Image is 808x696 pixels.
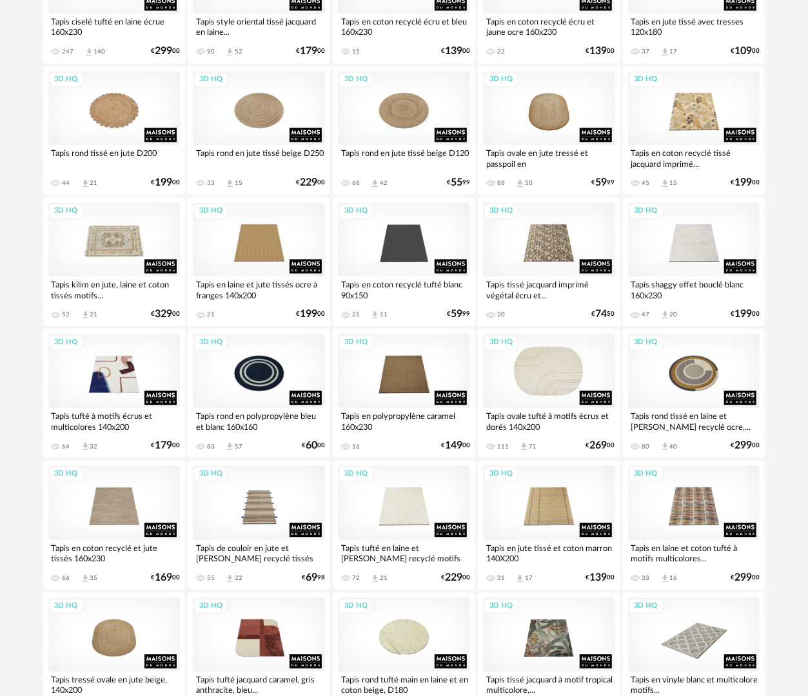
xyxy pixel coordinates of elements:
div: 3D HQ [629,72,664,88]
div: 32 [90,443,98,450]
div: € 00 [151,574,180,582]
a: 3D HQ Tapis rond en jute tissé beige D250 33 Download icon 15 €22900 [188,66,330,195]
div: 15 [352,48,360,55]
span: Download icon [660,574,670,583]
div: 3D HQ [629,334,664,351]
div: 80 [642,443,650,450]
span: 329 [155,310,172,318]
span: 109 [734,47,752,55]
div: Tapis rond en jute tissé beige D250 [193,145,325,171]
span: Download icon [225,47,235,57]
div: 3D HQ [484,72,518,88]
div: 247 [63,48,74,55]
span: Download icon [660,47,670,57]
span: 139 [445,47,462,55]
span: 59 [596,179,607,187]
span: Download icon [84,47,94,57]
div: 71 [529,443,537,450]
div: 72 [352,574,360,582]
div: 17 [670,48,678,55]
span: Download icon [370,574,380,583]
div: 88 [497,179,505,187]
div: € 00 [731,441,760,450]
div: Tapis kilim en jute, laine et coton tissés motifs... [48,276,181,302]
div: 3D HQ [49,466,84,482]
div: Tapis tissé jacquard imprimé végétal écru et... [483,276,615,302]
div: 3D HQ [339,203,373,219]
div: 3D HQ [629,466,664,482]
div: € 00 [151,441,180,450]
div: 3D HQ [339,334,373,351]
div: € 00 [151,47,180,55]
div: 83 [207,443,215,450]
div: 47 [642,311,650,318]
span: 299 [734,574,752,582]
div: € 00 [731,310,760,318]
span: 229 [300,179,317,187]
div: € 99 [447,179,470,187]
span: 269 [590,441,607,450]
div: € 00 [586,47,615,55]
div: 20 [497,311,505,318]
div: 3D HQ [484,598,518,614]
div: Tapis tufté à motifs écrus et multicolores 140x200 [48,408,181,434]
div: Tapis rond en jute tissé beige D120 [338,145,470,171]
div: 42 [380,179,388,187]
div: 40 [670,443,678,450]
div: € 00 [731,47,760,55]
div: 22 [497,48,505,55]
div: 3D HQ [193,72,228,88]
div: 64 [63,443,70,450]
div: € 00 [296,310,325,318]
div: € 00 [302,441,325,450]
div: 11 [380,311,388,318]
div: 21 [207,311,215,318]
div: € 50 [592,310,615,318]
a: 3D HQ Tapis en laine et jute tissés ocre à franges 140x200 21 €19900 [188,197,330,326]
span: 169 [155,574,172,582]
span: 139 [590,574,607,582]
div: 33 [642,574,650,582]
a: 3D HQ Tapis tissé jacquard imprimé végétal écru et... 20 €7450 [478,197,620,326]
div: 3D HQ [49,598,84,614]
span: 199 [734,310,752,318]
a: 3D HQ Tapis tufté en laine et [PERSON_NAME] recyclé motifs en... 72 Download icon 21 €22900 [333,460,475,589]
div: Tapis tufté en laine et [PERSON_NAME] recyclé motifs en... [338,540,470,566]
div: 3D HQ [193,598,228,614]
span: Download icon [225,441,235,451]
div: 3D HQ [629,203,664,219]
div: Tapis en polypropylène caramel 160x230 [338,408,470,434]
div: 3D HQ [193,334,228,351]
div: € 98 [302,574,325,582]
div: 3D HQ [339,598,373,614]
div: 33 [207,179,215,187]
span: Download icon [370,310,380,320]
span: Download icon [81,179,90,188]
span: Download icon [515,574,525,583]
div: 68 [352,179,360,187]
div: 52 [63,311,70,318]
span: Download icon [225,574,235,583]
div: Tapis en coton recyclé écru et bleu 160x230 [338,14,470,39]
a: 3D HQ Tapis en polypropylène caramel 160x230 16 €14900 [333,329,475,458]
div: Tapis en jute tissé avec tresses 120x180 [628,14,760,39]
span: 69 [306,574,317,582]
span: 199 [734,179,752,187]
div: Tapis rond tissé en jute D200 [48,145,181,171]
div: € 00 [731,574,760,582]
span: Download icon [519,441,529,451]
a: 3D HQ Tapis ovale en jute tressé et passpoil en [GEOGRAPHIC_DATA]... 88 Download icon 50 €5999 [478,66,620,195]
div: € 00 [151,179,180,187]
div: 3D HQ [339,72,373,88]
a: 3D HQ Tapis en coton recyclé tissé jacquard imprimé... 45 Download icon 15 €19900 [623,66,765,195]
div: € 00 [586,441,615,450]
a: 3D HQ Tapis de couloir en jute et [PERSON_NAME] recyclé tissés à... 55 Download icon 22 €6998 [188,460,330,589]
div: Tapis ciselé tufté en laine écrue 160x230 [48,14,181,39]
div: 37 [642,48,650,55]
span: Download icon [660,310,670,320]
div: 16 [670,574,678,582]
span: Download icon [660,179,670,188]
a: 3D HQ Tapis en jute tissé et coton marron 140X200 31 Download icon 17 €13900 [478,460,620,589]
span: 199 [155,179,172,187]
div: € 99 [592,179,615,187]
